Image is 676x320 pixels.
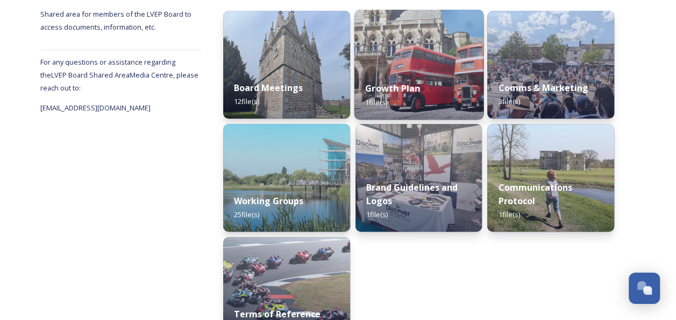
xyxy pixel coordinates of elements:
[365,82,420,94] strong: Growth Plan
[365,97,387,107] span: 1 file(s)
[498,210,520,219] span: 1 file(s)
[234,210,259,219] span: 25 file(s)
[40,103,151,113] span: [EMAIL_ADDRESS][DOMAIN_NAME]
[223,124,350,232] img: 5e704d69-6593-43ce-b5d6-cc1eb7eb219d.jpg
[354,10,483,120] img: ed4df81f-8162-44f3-84ed-da90e9d03d77.jpg
[498,96,520,106] span: 3 file(s)
[234,195,303,207] strong: Working Groups
[234,82,303,94] strong: Board Meetings
[498,182,572,207] strong: Communications Protocol
[498,82,588,94] strong: Comms & Marketing
[629,273,660,304] button: Open Chat
[366,182,458,207] strong: Brand Guidelines and Logos
[366,210,388,219] span: 1 file(s)
[40,57,198,93] span: For any questions or assistance regarding the LVEP Board Shared Area Media Centre, please reach o...
[355,124,482,232] img: 71c7b32b-ac08-45bd-82d9-046af5700af1.jpg
[487,124,614,232] img: 0c84a837-7e82-45db-8c4d-a7cc46ec2f26.jpg
[234,96,259,106] span: 12 file(s)
[223,11,350,119] img: 5bb6497d-ede2-4272-a435-6cca0481cbbd.jpg
[40,9,193,32] span: Shared area for members of the LVEP Board to access documents, information, etc.
[487,11,614,119] img: 4f441ff7-a847-461b-aaa5-c19687a46818.jpg
[234,308,321,320] strong: Terms of Reference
